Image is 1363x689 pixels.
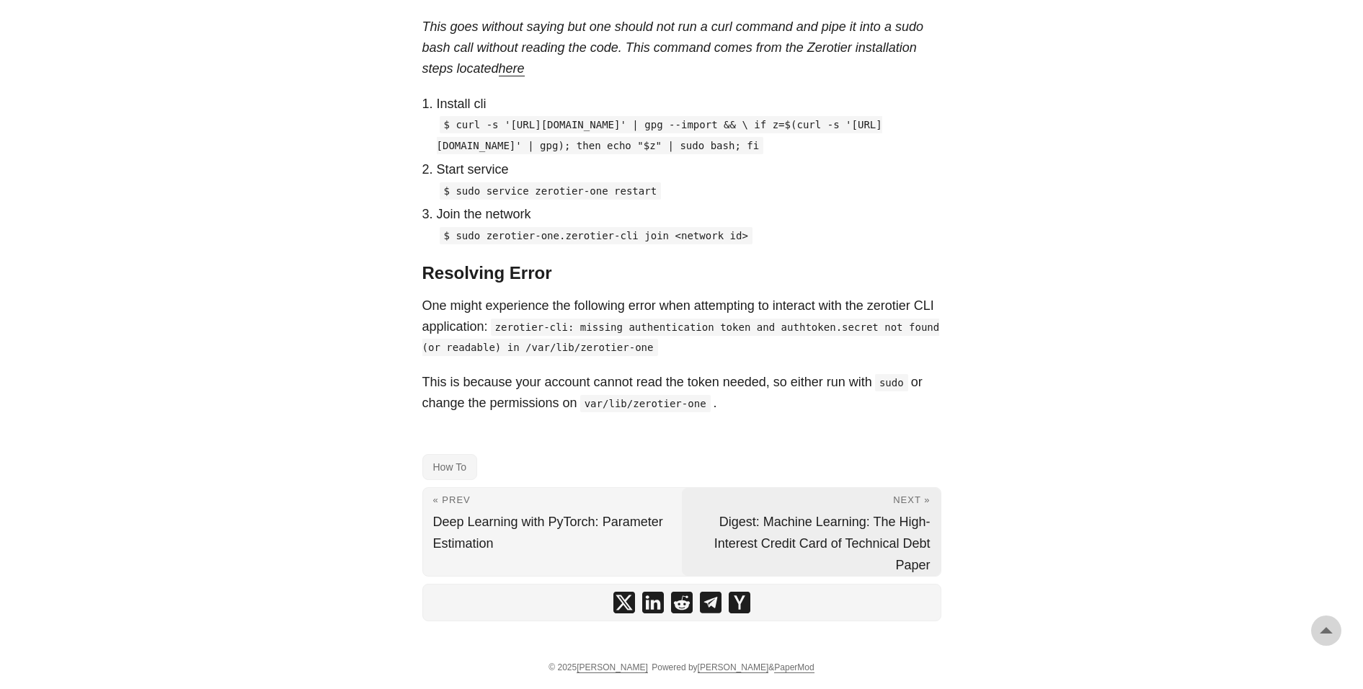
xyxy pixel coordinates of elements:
code: $ sudo service zerotier-one restart [440,182,662,200]
p: Start service [437,159,941,180]
a: share Install Zerotier CLI Linux on x [613,592,635,613]
a: How To [422,454,477,480]
p: One might experience the following error when attempting to interact with the zerotier CLI applic... [422,295,941,357]
span: © 2025 [549,662,648,672]
h3: Resolving Error [422,263,941,284]
a: share Install Zerotier CLI Linux on telegram [700,592,722,613]
code: var/lib/zerotier-one [580,395,711,412]
p: Join the network [437,204,941,225]
span: Next » [893,494,930,505]
code: zerotier-cli: missing authentication token and authtoken.secret not found (or readable) in /var/l... [422,319,940,357]
a: share Install Zerotier CLI Linux on ycombinator [729,592,750,613]
p: Install cli [437,94,941,115]
span: Powered by & [652,662,814,672]
code: $ sudo zerotier-one.zerotier-cli join <network id> [440,227,752,244]
p: This is because your account cannot read the token needed, so either run with or change the permi... [422,372,941,414]
a: « Prev Deep Learning with PyTorch: Parameter Estimation [423,488,682,576]
a: share Install Zerotier CLI Linux on linkedin [642,592,664,613]
a: share Install Zerotier CLI Linux on reddit [671,592,693,613]
em: This goes without saying but one should not run a curl command and pipe it into a sudo bash call ... [422,19,923,76]
span: « Prev [433,494,471,505]
a: go to top [1311,615,1341,646]
a: [PERSON_NAME] [698,662,769,673]
a: [PERSON_NAME] [577,662,648,673]
code: sudo [875,374,908,391]
span: Deep Learning with PyTorch: Parameter Estimation [433,515,663,551]
a: Next » Digest: Machine Learning: The High-Interest Credit Card of Technical Debt Paper [682,488,941,576]
a: PaperMod [774,662,814,673]
code: $ curl -s '[URL][DOMAIN_NAME]' | gpg --import && \ if z=$(curl -s '[URL][DOMAIN_NAME]' | gpg); th... [437,116,882,154]
a: here [499,61,525,76]
span: Digest: Machine Learning: The High-Interest Credit Card of Technical Debt Paper [714,515,931,572]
